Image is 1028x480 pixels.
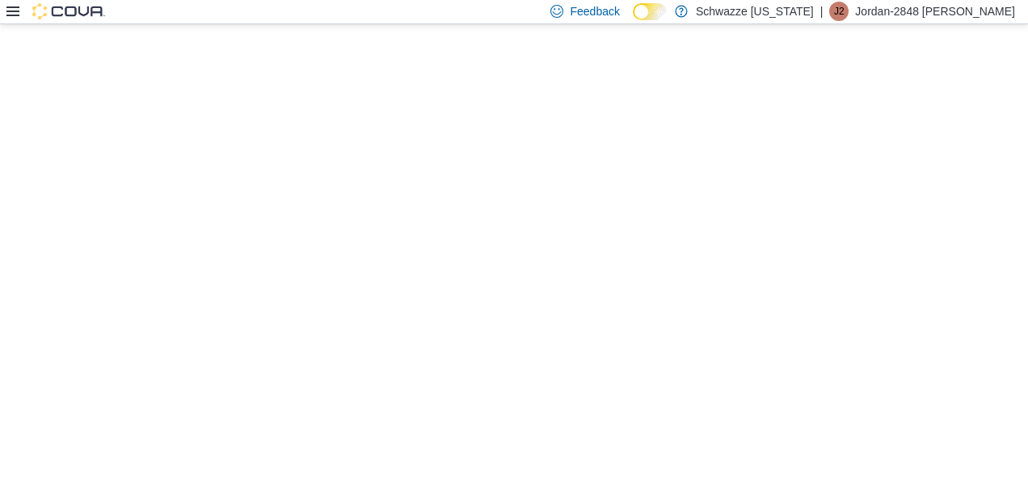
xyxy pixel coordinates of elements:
p: Schwazze [US_STATE] [696,2,814,21]
div: Jordan-2848 Garcia [829,2,849,21]
input: Dark Mode [633,3,667,20]
span: Feedback [570,3,619,19]
p: | [820,2,824,21]
p: Jordan-2848 [PERSON_NAME] [855,2,1015,21]
span: J2 [834,2,845,21]
span: Dark Mode [633,20,634,21]
img: Cova [32,3,105,19]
